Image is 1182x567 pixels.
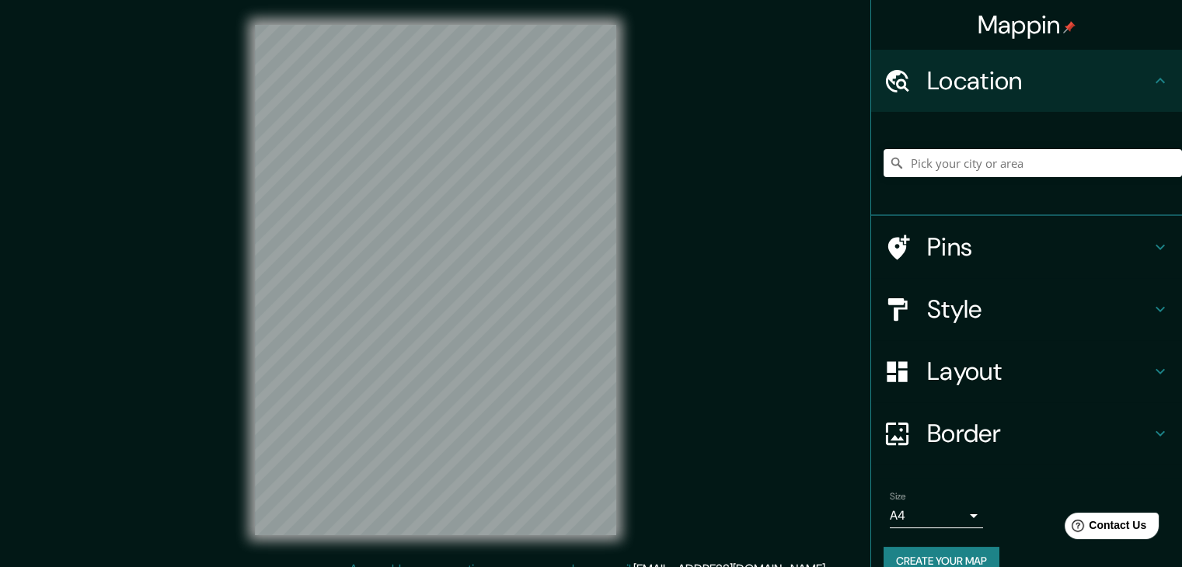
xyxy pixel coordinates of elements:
h4: Style [927,294,1151,325]
div: Pins [871,216,1182,278]
div: Border [871,402,1182,464]
h4: Layout [927,356,1151,387]
div: Location [871,50,1182,112]
label: Size [890,490,906,503]
iframe: Help widget launcher [1044,506,1165,550]
h4: Location [927,65,1151,96]
img: pin-icon.png [1063,21,1076,33]
h4: Pins [927,231,1151,263]
h4: Mappin [978,9,1076,40]
div: Layout [871,340,1182,402]
h4: Border [927,418,1151,449]
div: A4 [890,503,983,528]
input: Pick your city or area [884,149,1182,177]
canvas: Map [255,25,616,535]
div: Style [871,278,1182,340]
